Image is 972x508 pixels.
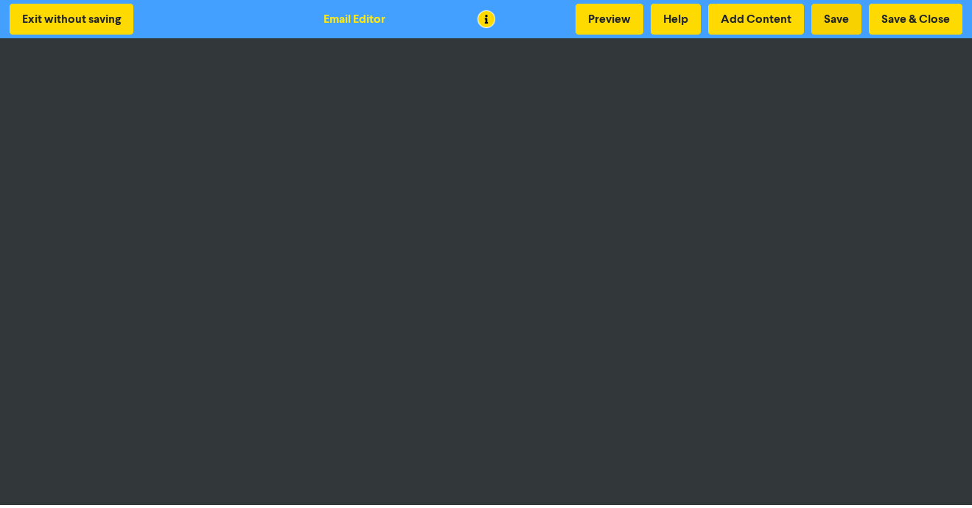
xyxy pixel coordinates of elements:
[811,4,861,35] button: Save
[10,4,133,35] button: Exit without saving
[324,10,385,28] div: Email Editor
[651,4,701,35] button: Help
[708,4,804,35] button: Add Content
[869,4,962,35] button: Save & Close
[576,4,643,35] button: Preview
